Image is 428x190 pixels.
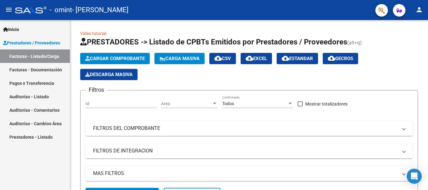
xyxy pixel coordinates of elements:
[407,169,422,184] div: Open Intercom Messenger
[222,101,234,106] span: Todos
[214,54,222,62] mat-icon: cloud_download
[86,121,413,136] mat-expansion-panel-header: FILTROS DEL COMPROBANTE
[93,125,398,132] mat-panel-title: FILTROS DEL COMPROBANTE
[305,100,347,108] span: Mostrar totalizadores
[85,56,145,61] span: Cargar Comprobante
[328,54,335,62] mat-icon: cloud_download
[214,56,231,61] span: CSV
[277,53,318,64] button: Estandar
[80,53,150,64] button: Cargar Comprobante
[86,85,107,94] h3: Filtros
[246,54,253,62] mat-icon: cloud_download
[241,53,272,64] button: EXCEL
[5,6,13,13] mat-icon: menu
[154,53,205,64] button: Carga Masiva
[282,54,289,62] mat-icon: cloud_download
[80,38,347,46] span: PRESTADORES -> Listado de CPBTs Emitidos por Prestadores / Proveedores
[347,40,362,46] span: (alt+q)
[161,101,212,106] span: Area
[86,166,413,181] mat-expansion-panel-header: MAS FILTROS
[282,56,313,61] span: Estandar
[86,143,413,158] mat-expansion-panel-header: FILTROS DE INTEGRACION
[93,170,398,177] mat-panel-title: MAS FILTROS
[80,69,138,80] button: Descarga Masiva
[80,69,138,80] app-download-masive: Descarga masiva de comprobantes (adjuntos)
[93,147,398,154] mat-panel-title: FILTROS DE INTEGRACION
[3,39,60,46] span: Prestadores / Proveedores
[72,3,128,17] span: - [PERSON_NAME]
[80,31,106,36] a: Video tutorial
[246,56,267,61] span: EXCEL
[209,53,236,64] button: CSV
[328,56,353,61] span: Gecros
[50,3,72,17] span: - omint
[159,56,200,61] span: Carga Masiva
[3,26,19,33] span: Inicio
[323,53,358,64] button: Gecros
[85,72,133,77] span: Descarga Masiva
[415,6,423,13] mat-icon: person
